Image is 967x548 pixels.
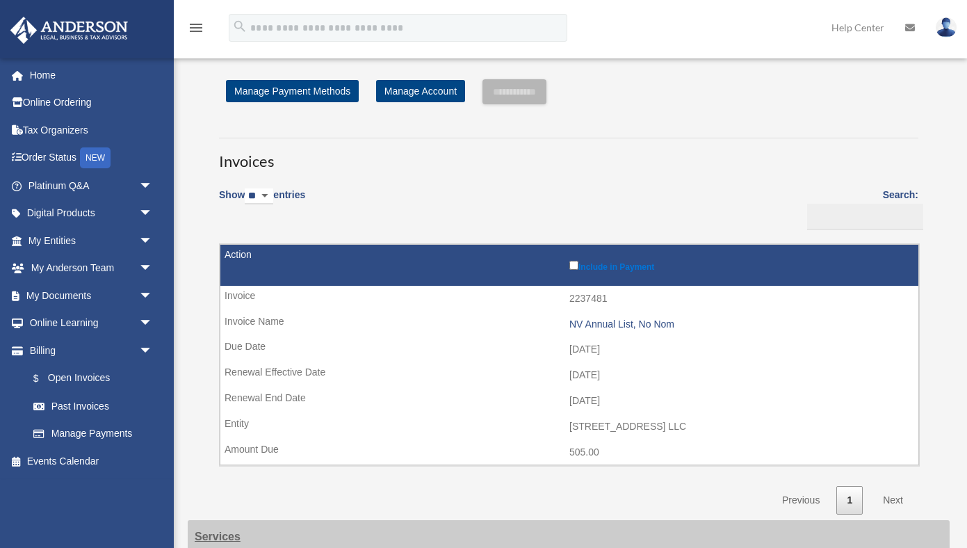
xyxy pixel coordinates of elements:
span: arrow_drop_down [139,172,167,200]
a: My Documentsarrow_drop_down [10,282,174,309]
span: arrow_drop_down [139,282,167,310]
i: menu [188,19,204,36]
span: arrow_drop_down [139,309,167,338]
span: arrow_drop_down [139,255,167,283]
td: 505.00 [220,440,918,466]
label: Search: [802,186,918,229]
a: Events Calendar [10,447,174,475]
label: Include in Payment [569,258,911,272]
a: menu [188,24,204,36]
a: Online Learningarrow_drop_down [10,309,174,337]
a: My Anderson Teamarrow_drop_down [10,255,174,282]
a: Tax Organizers [10,116,174,144]
h3: Invoices [219,138,918,172]
a: Manage Payments [19,420,167,448]
a: Online Ordering [10,89,174,117]
span: arrow_drop_down [139,337,167,365]
img: User Pic [936,17,957,38]
input: Include in Payment [569,261,578,270]
span: $ [41,370,48,387]
a: Order StatusNEW [10,144,174,172]
a: Billingarrow_drop_down [10,337,167,364]
strong: Services [195,531,241,542]
a: My Entitiesarrow_drop_down [10,227,174,255]
a: Previous [772,486,830,515]
a: Past Invoices [19,392,167,420]
a: Manage Account [376,80,465,102]
div: NV Annual List, No Nom [569,319,911,330]
label: Show entries [219,186,305,218]
td: 2237481 [220,286,918,312]
a: Digital Productsarrow_drop_down [10,200,174,227]
td: [DATE] [220,337,918,363]
img: Anderson Advisors Platinum Portal [6,17,132,44]
a: 1 [836,486,863,515]
a: Next [872,486,913,515]
span: arrow_drop_down [139,200,167,228]
a: Manage Payment Methods [226,80,359,102]
a: Home [10,61,174,89]
input: Search: [807,204,923,230]
i: search [232,19,247,34]
a: Platinum Q&Aarrow_drop_down [10,172,174,200]
span: arrow_drop_down [139,227,167,255]
td: [STREET_ADDRESS] LLC [220,414,918,440]
a: $Open Invoices [19,364,160,393]
select: Showentries [245,188,273,204]
td: [DATE] [220,388,918,414]
div: NEW [80,147,111,168]
td: [DATE] [220,362,918,389]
